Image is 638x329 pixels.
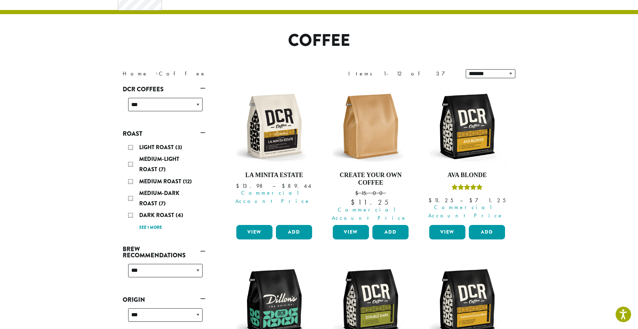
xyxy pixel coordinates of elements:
[282,182,312,189] bdi: 89.44
[123,95,205,120] div: DCR Coffees
[123,70,309,78] nav: Breadcrumb
[139,155,179,173] span: Medium-Light Roast
[123,83,205,95] a: DCR Coffees
[331,87,410,166] img: 12oz-Label-Free-Bag-KRAFT-e1707417954251.png
[460,197,463,204] span: –
[155,67,158,78] span: ›
[372,225,409,239] button: Add
[469,225,505,239] button: Add
[139,211,176,219] span: Dark Roast
[429,197,434,204] span: $
[328,206,410,222] span: Commercial Account Price
[159,199,166,207] span: (7)
[176,211,183,219] span: (4)
[333,225,369,239] a: View
[331,172,410,186] h4: Create Your Own Coffee
[175,143,182,151] span: (3)
[139,143,175,151] span: Light Roast
[348,70,455,78] div: Items 1-12 of 37
[469,197,506,204] bdi: 71.25
[351,198,358,207] span: $
[117,31,521,51] h1: Coffee
[331,87,410,222] a: Create Your Own Coffee $15.00 Commercial Account Price
[123,261,205,286] div: Brew Recommendations
[355,189,386,197] bdi: 15.00
[236,225,272,239] a: View
[469,197,475,204] span: $
[139,224,162,231] a: See 1 more
[276,225,312,239] button: Add
[123,294,205,306] a: Origin
[282,182,288,189] span: $
[236,182,266,189] bdi: 13.98
[235,172,314,179] h4: La Minita Estate
[123,70,148,77] a: Home
[236,182,242,189] span: $
[429,197,453,204] bdi: 11.25
[123,243,205,261] a: Brew Recommendations
[425,203,507,220] span: Commercial Account Price
[139,189,179,207] span: Medium-Dark Roast
[159,165,166,173] span: (7)
[428,172,507,179] h4: Ava Blonde
[123,140,205,235] div: Roast
[355,189,361,197] span: $
[235,87,314,166] img: DCR-12oz-La-Minita-Estate-Stock-scaled.png
[272,182,275,189] span: –
[428,87,507,166] img: DCR-12oz-Ava-Blonde-Stock-scaled.png
[429,225,465,239] a: View
[452,183,483,194] div: Rated 5.00 out of 5
[183,177,192,185] span: (12)
[428,87,507,222] a: Ava BlondeRated 5.00 out of 5 Commercial Account Price
[351,198,391,207] bdi: 11.25
[123,128,205,140] a: Roast
[232,189,314,205] span: Commercial Account Price
[235,87,314,222] a: La Minita Estate Commercial Account Price
[139,177,183,185] span: Medium Roast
